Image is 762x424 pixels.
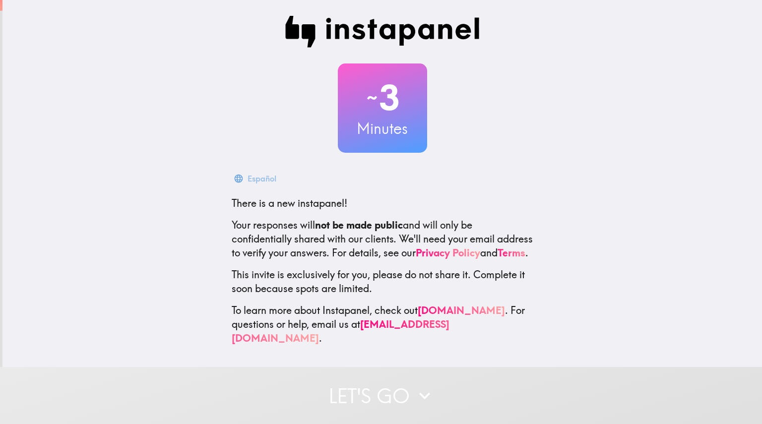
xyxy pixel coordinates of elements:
b: not be made public [315,219,403,231]
p: To learn more about Instapanel, check out . For questions or help, email us at . [232,303,533,345]
a: Privacy Policy [416,246,480,259]
h3: Minutes [338,118,427,139]
span: ~ [365,83,379,113]
h2: 3 [338,77,427,118]
button: Español [232,169,280,188]
span: There is a new instapanel! [232,197,347,209]
a: [DOMAIN_NAME] [418,304,505,316]
img: Instapanel [285,16,480,48]
p: Your responses will and will only be confidentially shared with our clients. We'll need your emai... [232,218,533,260]
p: This invite is exclusively for you, please do not share it. Complete it soon because spots are li... [232,268,533,296]
div: Español [248,172,276,185]
a: Terms [498,246,525,259]
a: [EMAIL_ADDRESS][DOMAIN_NAME] [232,318,449,344]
